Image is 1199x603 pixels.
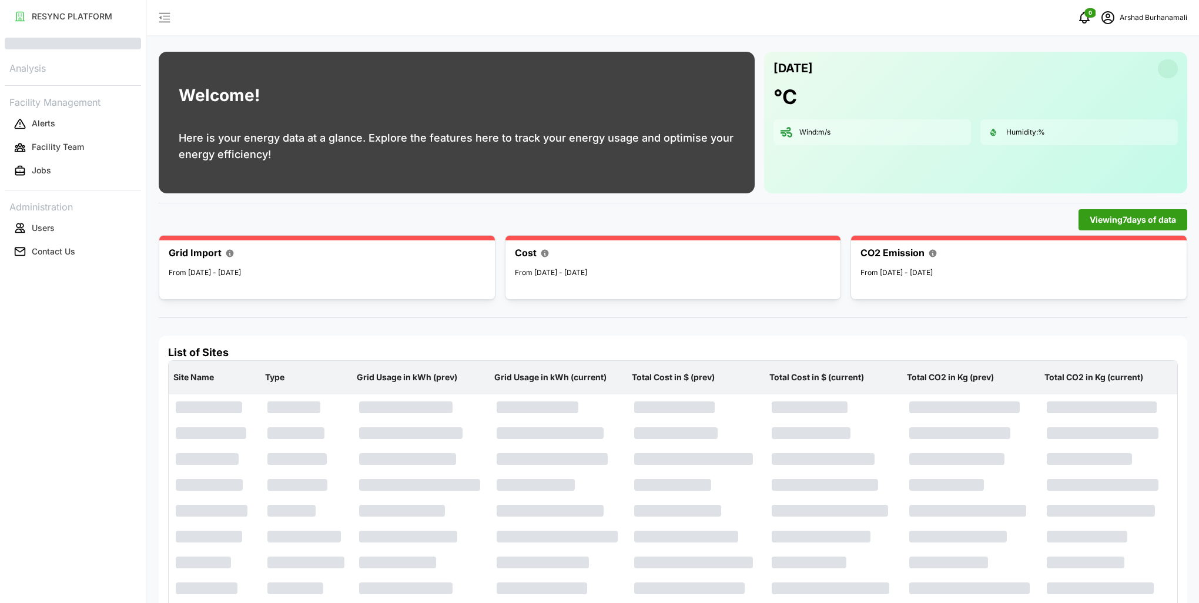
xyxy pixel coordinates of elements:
p: Humidity: % [1006,128,1045,138]
p: Cost [515,246,537,260]
p: Total CO2 in Kg (prev) [905,362,1037,393]
p: Arshad Burhanamali [1120,12,1187,24]
button: Facility Team [5,137,141,158]
a: Jobs [5,159,141,183]
p: Wind: m/s [799,128,830,138]
p: Analysis [5,59,141,76]
p: From [DATE] - [DATE] [860,267,1177,279]
button: Alerts [5,113,141,135]
p: Grid Import [169,246,222,260]
p: Site Name [171,362,258,393]
p: Type [263,362,350,393]
button: Contact Us [5,241,141,262]
p: Facility Team [32,141,84,153]
a: RESYNC PLATFORM [5,5,141,28]
button: Jobs [5,160,141,182]
button: Viewing7days of data [1079,209,1187,230]
a: Facility Team [5,136,141,159]
p: CO2 Emission [860,246,925,260]
span: 0 [1089,9,1092,17]
button: Users [5,217,141,239]
button: schedule [1096,6,1120,29]
h4: List of Sites [168,345,1178,360]
p: Alerts [32,118,55,129]
button: RESYNC PLATFORM [5,6,141,27]
p: Total CO2 in Kg (current) [1042,362,1175,393]
p: [DATE] [773,59,813,78]
p: Total Cost in $ (prev) [629,362,762,393]
p: Grid Usage in kWh (prev) [354,362,487,393]
p: Total Cost in $ (current) [767,362,900,393]
h1: Welcome! [179,83,260,108]
a: Contact Us [5,240,141,263]
p: Grid Usage in kWh (current) [492,362,625,393]
p: RESYNC PLATFORM [32,11,112,22]
span: Viewing 7 days of data [1090,210,1176,230]
h1: °C [773,84,797,110]
p: From [DATE] - [DATE] [515,267,832,279]
p: Users [32,222,55,234]
button: notifications [1073,6,1096,29]
p: Jobs [32,165,51,176]
p: From [DATE] - [DATE] [169,267,485,279]
p: Here is your energy data at a glance. Explore the features here to track your energy usage and op... [179,130,735,163]
p: Facility Management [5,93,141,110]
p: Contact Us [32,246,75,257]
a: Users [5,216,141,240]
p: Administration [5,197,141,215]
a: Alerts [5,112,141,136]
